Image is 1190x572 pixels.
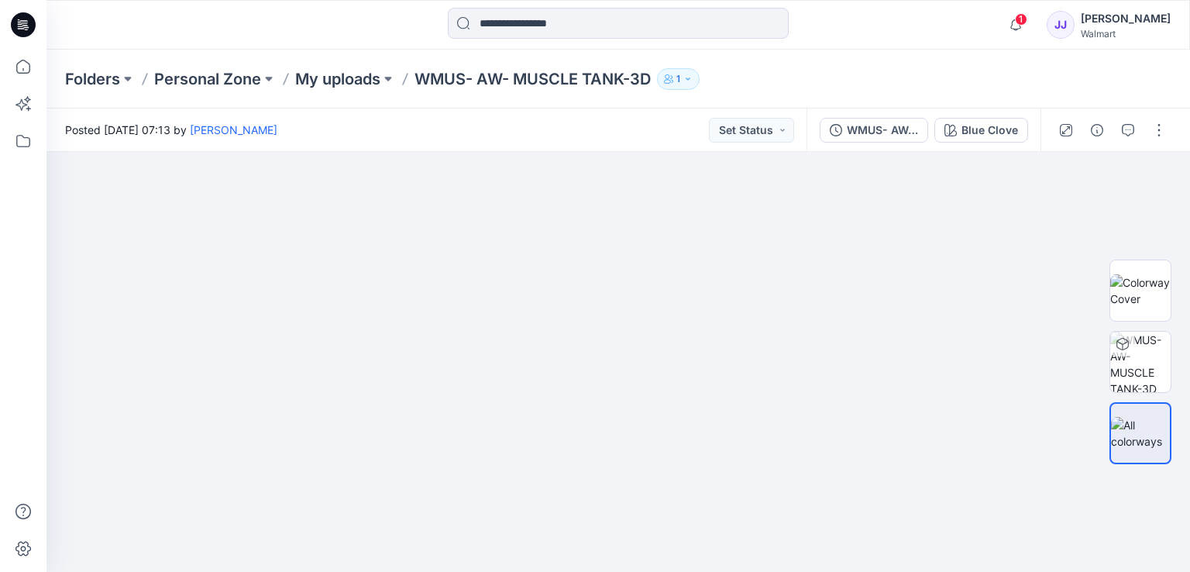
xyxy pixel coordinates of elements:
[1047,11,1075,39] div: JJ
[190,123,277,136] a: [PERSON_NAME]
[1110,332,1171,392] img: WMUS- AW- MUSCLE TANK-3D Blue Clove
[154,68,261,90] a: Personal Zone
[1111,417,1170,450] img: All colorways
[1081,28,1171,40] div: Walmart
[820,118,928,143] button: WMUS- AW- MUSCLE TANK-3D
[1081,9,1171,28] div: [PERSON_NAME]
[65,68,120,90] a: Folders
[1110,274,1171,307] img: Colorway Cover
[1015,13,1027,26] span: 1
[676,71,680,88] p: 1
[961,122,1018,139] div: Blue Clove
[847,122,918,139] div: WMUS- AW- MUSCLE TANK-3D
[231,129,1006,572] img: eyJhbGciOiJIUzI1NiIsImtpZCI6IjAiLCJzbHQiOiJzZXMiLCJ0eXAiOiJKV1QifQ.eyJkYXRhIjp7InR5cGUiOiJzdG9yYW...
[414,68,651,90] p: WMUS- AW- MUSCLE TANK-3D
[295,68,380,90] a: My uploads
[934,118,1028,143] button: Blue Clove
[1085,118,1109,143] button: Details
[657,68,700,90] button: 1
[65,122,277,138] span: Posted [DATE] 07:13 by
